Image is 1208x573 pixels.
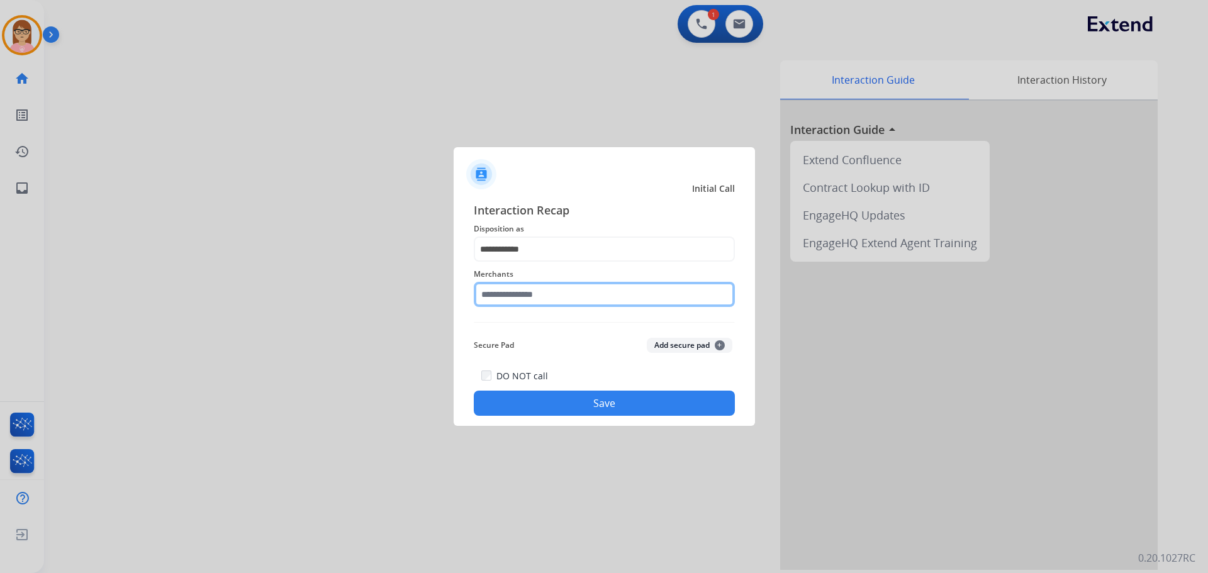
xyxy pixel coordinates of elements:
[466,159,496,189] img: contactIcon
[474,338,514,353] span: Secure Pad
[474,221,735,236] span: Disposition as
[1138,550,1195,565] p: 0.20.1027RC
[647,338,732,353] button: Add secure pad+
[474,391,735,416] button: Save
[474,201,735,221] span: Interaction Recap
[496,370,548,382] label: DO NOT call
[474,322,735,323] img: contact-recap-line.svg
[692,182,735,195] span: Initial Call
[474,267,735,282] span: Merchants
[715,340,725,350] span: +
